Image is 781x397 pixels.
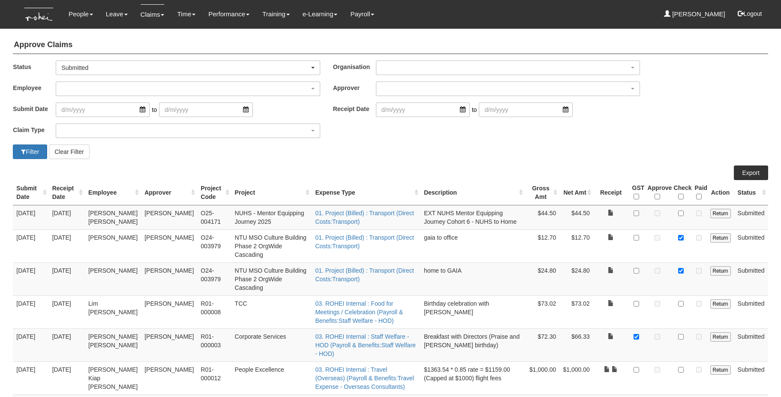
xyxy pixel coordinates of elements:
td: $24.80 [559,262,593,295]
td: O25-004171 [197,205,231,229]
td: [DATE] [13,229,48,262]
a: Claims [141,4,165,24]
td: [PERSON_NAME] [141,205,197,229]
button: Submitted [56,60,320,75]
a: Payroll [350,4,374,24]
input: Return [710,209,731,218]
a: People [69,4,93,24]
th: Project Code : activate to sort column ascending [197,180,231,205]
td: [DATE] [13,262,48,295]
button: Clear Filter [49,144,89,159]
td: $1,000.00 [559,361,593,394]
td: [DATE] [13,361,48,394]
th: Receipt Date : activate to sort column ascending [49,180,85,205]
label: Receipt Date [333,102,376,115]
th: Approver : activate to sort column ascending [141,180,197,205]
td: R01-000003 [197,328,231,361]
th: Description : activate to sort column ascending [421,180,525,205]
input: d/m/yyyy [376,102,470,117]
th: Status : activate to sort column ascending [734,180,768,205]
th: Net Amt : activate to sort column ascending [559,180,593,205]
td: TCC [231,295,312,328]
input: Return [710,266,731,276]
a: Training [262,4,290,24]
td: $73.02 [525,295,560,328]
td: O24-003979 [197,262,231,295]
input: d/m/yyyy [159,102,253,117]
th: Approve [644,180,670,205]
th: Expense Type : activate to sort column ascending [312,180,420,205]
td: home to GAIA [421,262,525,295]
td: O24-003979 [197,229,231,262]
label: Approver [333,81,376,94]
label: Employee [13,81,56,94]
a: [PERSON_NAME] [664,4,725,24]
th: Employee : activate to sort column ascending [85,180,141,205]
td: [DATE] [49,361,85,394]
th: GST [629,180,644,205]
td: Submitted [734,328,768,361]
td: [DATE] [49,205,85,229]
button: Filter [13,144,47,159]
td: Submitted [734,361,768,394]
a: Performance [208,4,249,24]
td: Submitted [734,229,768,262]
td: [DATE] [49,262,85,295]
td: $44.50 [525,205,560,229]
td: [PERSON_NAME] [141,361,197,394]
td: $73.02 [559,295,593,328]
td: $12.70 [559,229,593,262]
td: $72.30 [525,328,560,361]
td: [DATE] [49,295,85,328]
input: d/m/yyyy [479,102,573,117]
td: R01-000008 [197,295,231,328]
td: NTU MSO Culture Building Phase 2 OrgWide Cascading [231,262,312,295]
th: Receipt [593,180,629,205]
input: Return [710,365,731,375]
td: $44.50 [559,205,593,229]
a: 01. Project (Billed) : Transport (Direct Costs:Transport) [315,234,414,250]
th: Action [707,180,734,205]
a: Time [177,4,195,24]
td: Breakfast with Directors (Praise and [PERSON_NAME] birthday) [421,328,525,361]
a: 01. Project (Billed) : Transport (Direct Costs:Transport) [315,210,414,225]
input: Return [710,299,731,309]
td: [DATE] [49,229,85,262]
td: [DATE] [13,328,48,361]
td: Submitted [734,205,768,229]
a: 01. Project (Billed) : Transport (Direct Costs:Transport) [315,267,414,283]
td: Corporate Services [231,328,312,361]
td: [PERSON_NAME] [PERSON_NAME] [85,328,141,361]
td: NUHS - Mentor Equipping Journey 2025 [231,205,312,229]
h4: Approve Claims [13,36,768,54]
td: [PERSON_NAME] [141,295,197,328]
td: Birthday celebration with [PERSON_NAME] [421,295,525,328]
td: [PERSON_NAME] [141,262,197,295]
span: to [470,102,479,117]
td: Lim [PERSON_NAME] [85,295,141,328]
td: [PERSON_NAME] [PERSON_NAME] [85,205,141,229]
td: EXT NUHS Mentor Equipping Journey Cohort 6 - NUHS to Home [421,205,525,229]
td: [PERSON_NAME] [85,262,141,295]
input: d/m/yyyy [56,102,150,117]
a: Leave [106,4,128,24]
th: Project : activate to sort column ascending [231,180,312,205]
td: $1363.54 * 0.85 rate = $1159.00 (Capped at $1000) flight fees [421,361,525,394]
td: [DATE] [13,205,48,229]
span: to [150,102,159,117]
a: 03. ROHEI Internal : Travel (Overseas) (Payroll & Benefits:Travel Expense - Overseas Consultants) [315,366,414,390]
td: Submitted [734,295,768,328]
th: Paid [691,180,707,205]
label: Organisation [333,60,376,73]
label: Status [13,60,56,73]
td: $1,000.00 [525,361,560,394]
td: [DATE] [13,295,48,328]
td: $24.80 [525,262,560,295]
a: 03. ROHEI Internal : Food for Meetings / Celebration (Payroll & Benefits:Staff Welfare - HOD) [315,300,403,324]
td: [PERSON_NAME] [85,229,141,262]
div: Submitted [61,63,309,72]
td: [PERSON_NAME] Kiap [PERSON_NAME] [85,361,141,394]
a: 03. ROHEI Internal : Staff Welfare - HOD (Payroll & Benefits:Staff Welfare - HOD) [315,333,415,357]
td: $12.70 [525,229,560,262]
td: [DATE] [49,328,85,361]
